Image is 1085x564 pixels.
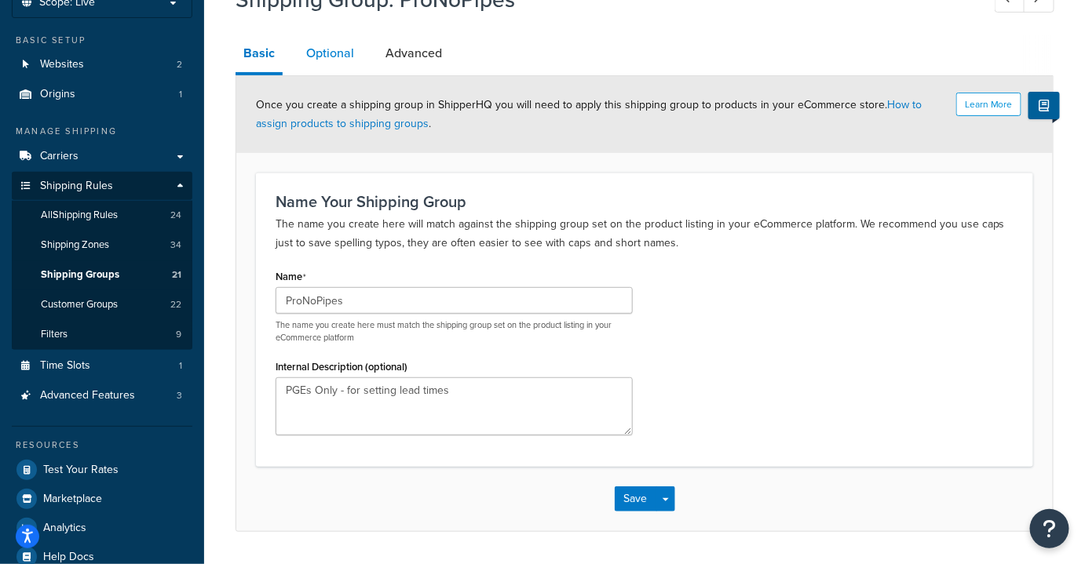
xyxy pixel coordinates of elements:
[40,359,90,373] span: Time Slots
[43,464,119,477] span: Test Your Rates
[40,150,79,163] span: Carriers
[12,231,192,260] li: Shipping Zones
[172,268,181,282] span: 21
[177,58,182,71] span: 2
[276,361,407,373] label: Internal Description (optional)
[170,238,181,252] span: 34
[378,35,450,72] a: Advanced
[43,551,94,564] span: Help Docs
[40,180,113,193] span: Shipping Rules
[276,319,633,344] p: The name you create here must match the shipping group set on the product listing in your eCommer...
[1030,509,1069,548] button: Open Resource Center
[12,381,192,410] li: Advanced Features
[236,35,283,75] a: Basic
[12,438,192,452] div: Resources
[12,50,192,79] li: Websites
[12,351,192,380] li: Time Slots
[256,96,922,132] span: Once you create a shipping group in ShipperHQ you will need to apply this shipping group to produ...
[41,298,118,311] span: Customer Groups
[41,268,119,282] span: Shipping Groups
[179,359,182,373] span: 1
[276,193,1014,210] h3: Name Your Shipping Group
[12,320,192,349] a: Filters9
[12,80,192,109] a: Origins1
[12,260,192,289] a: Shipping Groups21
[12,485,192,513] a: Marketplace
[170,209,181,222] span: 24
[298,35,362,72] a: Optional
[176,328,181,341] span: 9
[12,351,192,380] a: Time Slots1
[12,34,192,47] div: Basic Setup
[276,377,633,435] textarea: PGEs Only - for setting lead times
[12,142,192,171] a: Carriers
[1028,92,1060,119] button: Show Help Docs
[40,88,75,101] span: Origins
[12,290,192,319] li: Customer Groups
[12,514,192,542] a: Analytics
[12,456,192,484] a: Test Your Rates
[276,271,306,283] label: Name
[12,172,192,201] a: Shipping Rules
[170,298,181,311] span: 22
[12,201,192,230] a: AllShipping Rules24
[40,58,84,71] span: Websites
[12,80,192,109] li: Origins
[41,328,68,341] span: Filters
[12,172,192,351] li: Shipping Rules
[12,231,192,260] a: Shipping Zones34
[40,389,135,402] span: Advanced Features
[615,486,657,511] button: Save
[276,215,1014,253] p: The name you create here will match against the shipping group set on the product listing in your...
[43,493,102,506] span: Marketplace
[177,389,182,402] span: 3
[12,320,192,349] li: Filters
[12,290,192,319] a: Customer Groups22
[12,381,192,410] a: Advanced Features3
[12,125,192,138] div: Manage Shipping
[12,50,192,79] a: Websites2
[179,88,182,101] span: 1
[956,93,1021,116] button: Learn More
[12,260,192,289] li: Shipping Groups
[41,209,118,222] span: All Shipping Rules
[43,522,86,535] span: Analytics
[41,238,109,252] span: Shipping Zones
